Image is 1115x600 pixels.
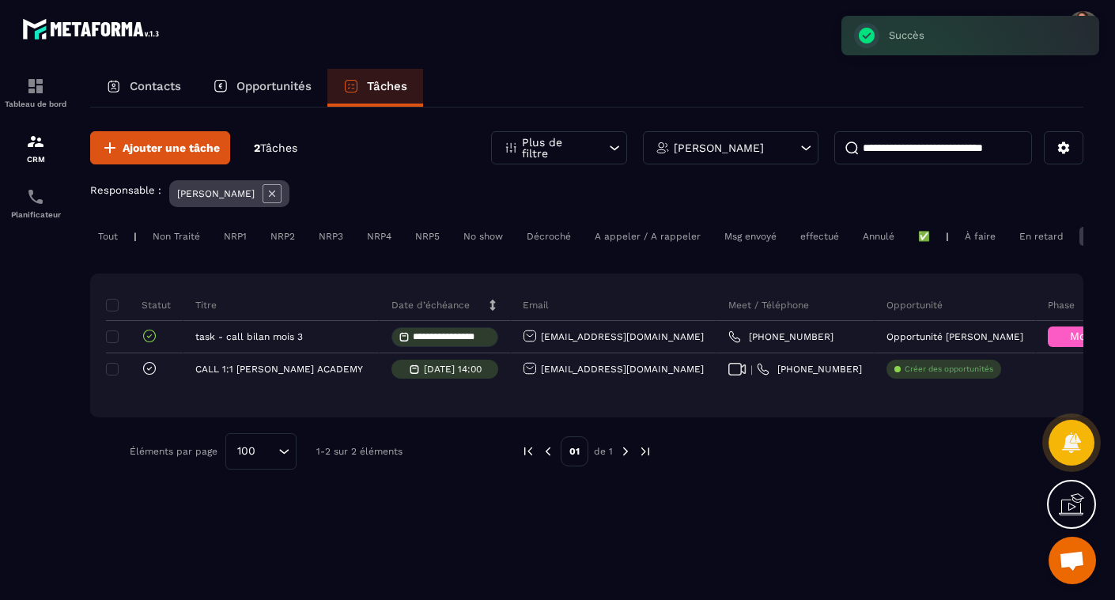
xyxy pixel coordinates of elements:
p: | [946,231,949,242]
div: NRP4 [359,227,399,246]
p: Statut [110,299,171,311]
p: Tableau de bord [4,100,67,108]
p: de 1 [594,445,613,458]
img: next [638,444,652,458]
div: A appeler / A rappeler [587,227,709,246]
p: Plus de filtre [522,137,592,159]
div: No show [455,227,511,246]
div: NRP1 [216,227,255,246]
img: logo [22,14,164,43]
p: Opportunités [236,79,312,93]
input: Search for option [261,443,274,460]
a: Contacts [90,69,197,107]
div: effectué [792,227,847,246]
a: Tâches [327,69,423,107]
p: CALL 1:1 [PERSON_NAME] ACADEMY [195,364,363,375]
p: Tâches [367,79,407,93]
p: Titre [195,299,217,311]
p: task - call bilan mois 3 [195,331,303,342]
img: prev [541,444,555,458]
p: Créer des opportunités [905,364,993,375]
div: Annulé [855,227,902,246]
div: À faire [957,227,1003,246]
img: prev [521,444,535,458]
p: CRM [4,155,67,164]
img: scheduler [26,187,45,206]
p: Phase [1048,299,1075,311]
a: formationformationCRM [4,120,67,175]
span: Ajouter une tâche [123,140,220,156]
a: [PHONE_NUMBER] [757,363,862,375]
img: formation [26,77,45,96]
div: Non Traité [145,227,208,246]
p: 1-2 sur 2 éléments [316,446,403,457]
span: 100 [232,443,261,460]
img: formation [26,132,45,151]
div: En retard [1011,227,1072,246]
p: Meet / Téléphone [728,299,809,311]
div: Search for option [225,433,297,470]
p: [PERSON_NAME] [674,142,764,153]
p: | [134,231,137,242]
p: [PERSON_NAME] [177,188,255,199]
span: | [750,364,753,375]
p: Date d’échéance [391,299,470,311]
a: schedulerschedulerPlanificateur [4,175,67,231]
a: [PHONE_NUMBER] [728,330,833,343]
span: Tâches [260,142,297,154]
p: Contacts [130,79,181,93]
p: Opportunité [886,299,943,311]
div: Ouvrir le chat [1049,537,1096,584]
p: [DATE] 14:00 [424,364,482,375]
span: Mois 4 [1070,330,1106,342]
div: Tout [90,227,126,246]
div: Msg envoyé [716,227,784,246]
p: Responsable : [90,184,161,196]
img: next [618,444,633,458]
p: Planificateur [4,210,67,219]
div: NRP5 [407,227,448,246]
a: formationformationTableau de bord [4,65,67,120]
p: 2 [254,141,297,156]
p: Opportunité [PERSON_NAME] [886,331,1023,342]
button: Ajouter une tâche [90,131,230,164]
p: Éléments par page [130,446,217,457]
p: Email [523,299,549,311]
a: Opportunités [197,69,327,107]
div: NRP3 [311,227,351,246]
div: ✅ [910,227,938,246]
div: Décroché [519,227,579,246]
div: NRP2 [263,227,303,246]
p: 01 [561,436,588,466]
